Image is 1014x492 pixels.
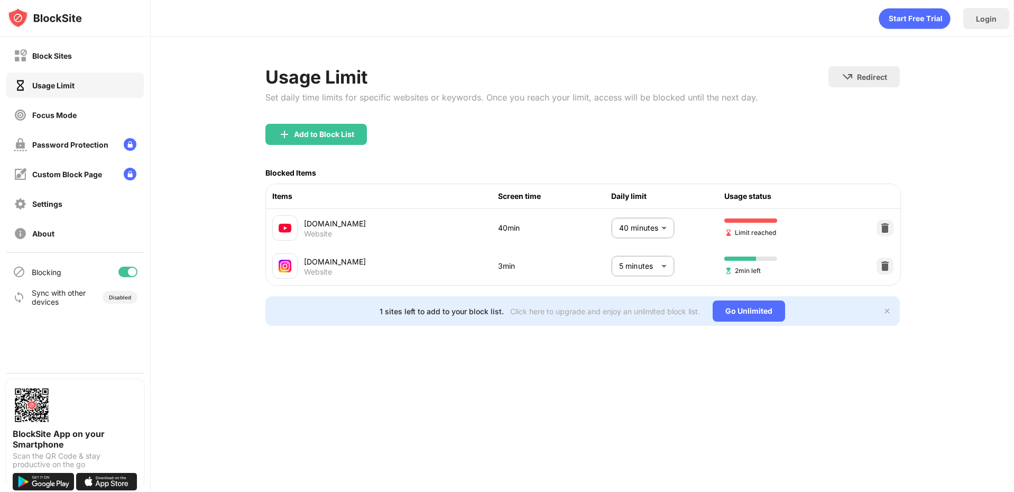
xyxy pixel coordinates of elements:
img: sync-icon.svg [13,291,25,304]
div: Settings [32,199,62,208]
div: Disabled [109,294,131,300]
p: 40 minutes [619,222,657,234]
img: favicons [279,260,291,272]
div: Website [304,229,332,239]
span: Limit reached [724,227,776,238]
img: block-off.svg [14,49,27,62]
div: Go Unlimited [713,300,785,322]
div: Website [304,267,332,277]
div: Daily limit [611,190,724,202]
div: Set daily time limits for specific websites or keywords. Once you reach your limit, access will b... [265,92,758,103]
div: Add to Block List [294,130,354,139]
div: Redirect [857,72,887,81]
img: x-button.svg [883,307,891,315]
img: blocking-icon.svg [13,266,25,278]
div: Usage status [724,190,837,202]
img: download-on-the-app-store.svg [76,473,137,490]
img: focus-off.svg [14,108,27,122]
img: get-it-on-google-play.svg [13,473,74,490]
div: Sync with other devices [32,288,86,306]
img: customize-block-page-off.svg [14,168,27,181]
div: Password Protection [32,140,108,149]
div: Usage Limit [265,66,758,88]
div: 3min [498,260,611,272]
img: settings-off.svg [14,197,27,211]
div: Items [272,190,499,202]
div: About [32,229,54,238]
div: Login [976,14,997,23]
img: hourglass-set.svg [724,267,733,275]
div: Blocking [32,268,61,277]
div: BlockSite App on your Smartphone [13,429,137,450]
img: password-protection-off.svg [14,138,27,151]
div: animation [879,8,951,29]
div: 40min [498,222,611,234]
div: [DOMAIN_NAME] [304,256,499,267]
img: hourglass-end.svg [724,229,733,237]
p: 5 minutes [619,260,657,272]
div: Click here to upgrade and enjoy an unlimited block list. [510,307,700,316]
div: Scan the QR Code & stay productive on the go [13,452,137,469]
div: [DOMAIN_NAME] [304,218,499,229]
div: Usage Limit [32,81,75,90]
div: Screen time [498,190,611,202]
span: 2min left [724,266,761,276]
div: Block Sites [32,51,72,60]
img: options-page-qr-code.png [13,386,51,424]
div: Focus Mode [32,111,77,120]
img: favicons [279,222,291,234]
img: lock-menu.svg [124,168,136,180]
div: 1 sites left to add to your block list. [380,307,504,316]
img: time-usage-on.svg [14,79,27,92]
img: logo-blocksite.svg [7,7,82,29]
img: about-off.svg [14,227,27,240]
div: Blocked Items [265,168,316,177]
div: Custom Block Page [32,170,102,179]
img: lock-menu.svg [124,138,136,151]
